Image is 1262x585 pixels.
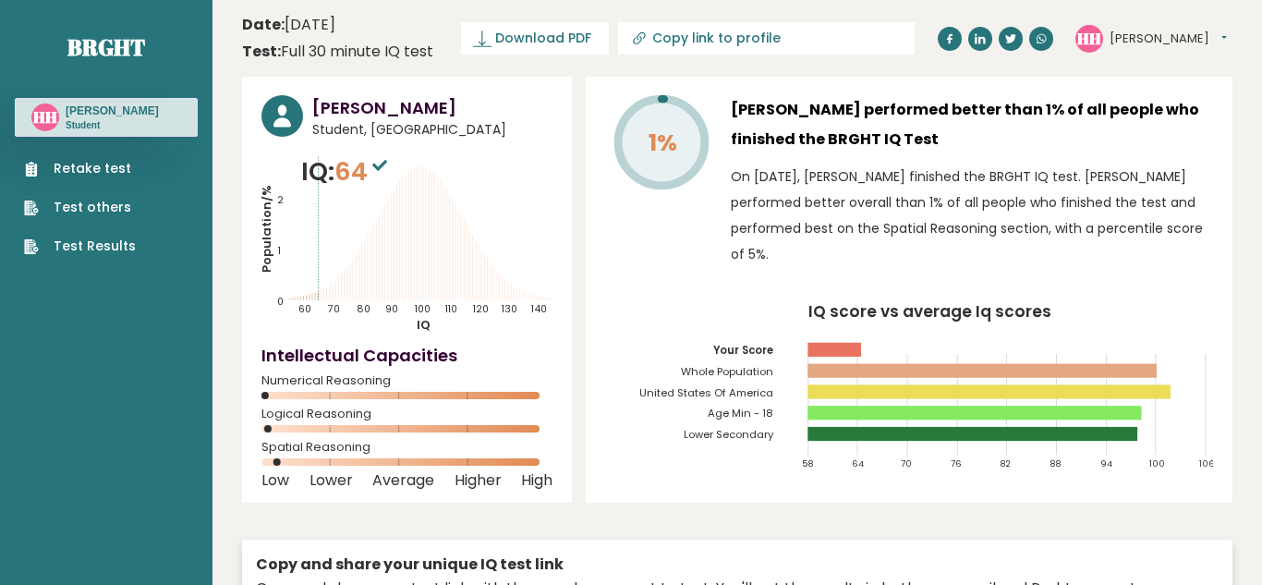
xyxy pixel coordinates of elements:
a: Brght [67,32,145,62]
b: Date: [242,14,285,35]
tspan: 100 [1149,457,1165,469]
tspan: 64 [852,457,864,469]
b: Test: [242,41,281,62]
tspan: 110 [444,302,457,316]
span: Spatial Reasoning [261,444,552,451]
tspan: 120 [472,302,489,316]
text: HH [33,106,57,128]
h4: Intellectual Capacities [261,343,552,368]
h3: [PERSON_NAME] performed better than 1% of all people who finished the BRGHT IQ Test [731,95,1213,154]
tspan: 82 [1001,457,1011,469]
tspan: IQ score vs average Iq scores [809,300,1052,323]
div: Copy and share your unique IQ test link [256,554,1219,576]
h3: [PERSON_NAME] [312,95,552,120]
tspan: 76 [951,457,962,469]
button: [PERSON_NAME] [1110,30,1227,48]
tspan: 1% [649,127,677,159]
tspan: 90 [385,302,398,316]
tspan: Age Min - 18 [708,406,773,420]
tspan: 140 [530,302,547,316]
p: On [DATE], [PERSON_NAME] finished the BRGHT IQ test. [PERSON_NAME] performed better overall than ... [731,164,1213,267]
span: Logical Reasoning [261,410,552,418]
tspan: 60 [298,302,311,316]
tspan: 88 [1050,457,1062,469]
tspan: Your Score [713,343,773,358]
span: High [521,477,552,484]
tspan: Population/% [258,185,275,273]
tspan: IQ [418,316,431,334]
a: Download PDF [461,22,609,55]
tspan: Lower Secondary [684,427,774,442]
tspan: 100 [414,302,431,316]
text: HH [1077,27,1101,48]
span: Low [261,477,289,484]
h3: [PERSON_NAME] [66,104,159,118]
tspan: 106 [1199,457,1215,469]
tspan: 1 [277,244,281,258]
div: Full 30 minute IQ test [242,41,433,63]
tspan: 2 [277,194,284,208]
tspan: Whole Population [681,364,773,379]
p: IQ: [301,153,392,190]
tspan: 0 [277,295,284,309]
tspan: 80 [357,302,370,316]
a: Test others [24,198,136,217]
a: Retake test [24,159,136,178]
tspan: United States Of America [639,385,773,400]
span: Average [372,477,434,484]
tspan: 130 [501,302,517,316]
p: Student [66,119,159,132]
tspan: 94 [1100,457,1112,469]
a: Test Results [24,237,136,256]
tspan: 70 [327,302,340,316]
tspan: 58 [802,457,814,469]
span: Higher [455,477,502,484]
time: [DATE] [242,14,335,36]
span: Lower [309,477,353,484]
span: Numerical Reasoning [261,377,552,384]
tspan: 70 [902,457,913,469]
span: Download PDF [495,29,591,48]
span: Student, [GEOGRAPHIC_DATA] [312,120,552,140]
span: 64 [334,154,392,189]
